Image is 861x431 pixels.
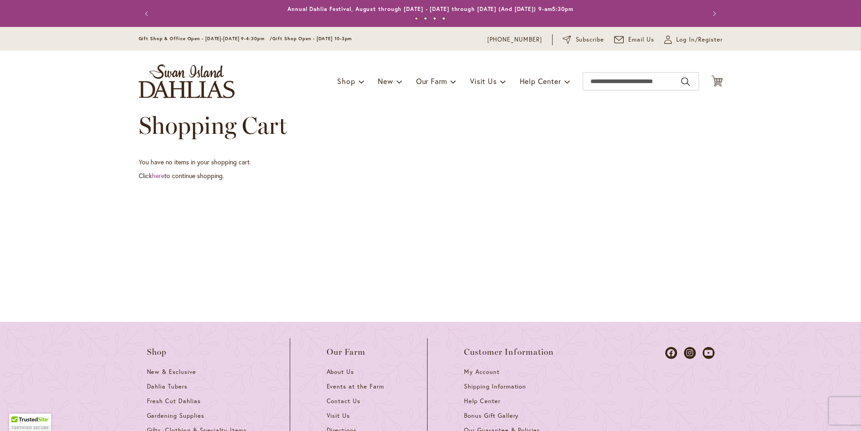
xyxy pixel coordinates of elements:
[327,383,384,390] span: Events at the Farm
[147,412,204,420] span: Gardening Supplies
[520,76,561,86] span: Help Center
[287,5,574,12] a: Annual Dahlia Festival, August through [DATE] - [DATE] through [DATE] (And [DATE]) 9-am5:30pm
[7,399,32,424] iframe: Launch Accessibility Center
[378,76,393,86] span: New
[464,412,519,420] span: Bonus Gift Gallery
[470,76,496,86] span: Visit Us
[703,347,715,359] a: Dahlias on Youtube
[433,17,436,20] button: 3 of 4
[147,383,188,390] span: Dahlia Tubers
[327,347,366,357] span: Our Farm
[337,76,355,86] span: Shop
[563,35,604,44] a: Subscribe
[147,397,201,405] span: Fresh Cut Dahlias
[704,5,723,23] button: Next
[576,35,605,44] span: Subscribe
[424,17,427,20] button: 2 of 4
[442,17,445,20] button: 4 of 4
[327,412,350,420] span: Visit Us
[676,35,723,44] span: Log In/Register
[272,36,352,42] span: Gift Shop Open - [DATE] 10-3pm
[139,5,157,23] button: Previous
[147,347,167,357] span: Shop
[139,36,273,42] span: Gift Shop & Office Open - [DATE]-[DATE] 9-4:30pm /
[664,35,723,44] a: Log In/Register
[415,17,418,20] button: 1 of 4
[152,171,164,180] a: here
[665,347,677,359] a: Dahlias on Facebook
[684,347,696,359] a: Dahlias on Instagram
[464,368,500,376] span: My Account
[614,35,654,44] a: Email Us
[628,35,654,44] span: Email Us
[416,76,447,86] span: Our Farm
[327,368,355,376] span: About Us
[147,368,197,376] span: New & Exclusive
[464,347,554,357] span: Customer Information
[139,111,287,140] span: Shopping Cart
[487,35,543,44] a: [PHONE_NUMBER]
[139,171,723,180] p: Click to continue shopping.
[139,64,235,98] a: store logo
[139,158,723,167] p: You have no items in your shopping cart.
[464,383,526,390] span: Shipping Information
[327,397,361,405] span: Contact Us
[464,397,501,405] span: Help Center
